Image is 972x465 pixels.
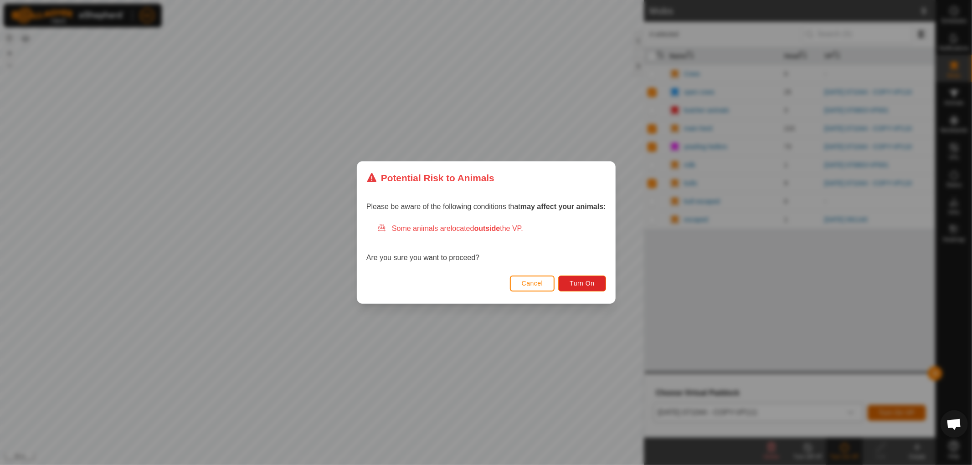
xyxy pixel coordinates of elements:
[366,223,606,263] div: Are you sure you want to proceed?
[451,225,523,232] span: located the VP.
[509,276,555,291] button: Cancel
[570,280,594,287] span: Turn On
[558,276,606,291] button: Turn On
[366,171,494,185] div: Potential Risk to Animals
[377,223,606,234] div: Some animals are
[474,225,500,232] strong: outside
[366,203,606,210] span: Please be aware of the following conditions that
[941,410,968,438] a: Open chat
[520,203,606,210] strong: may affect your animals:
[521,280,543,287] span: Cancel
